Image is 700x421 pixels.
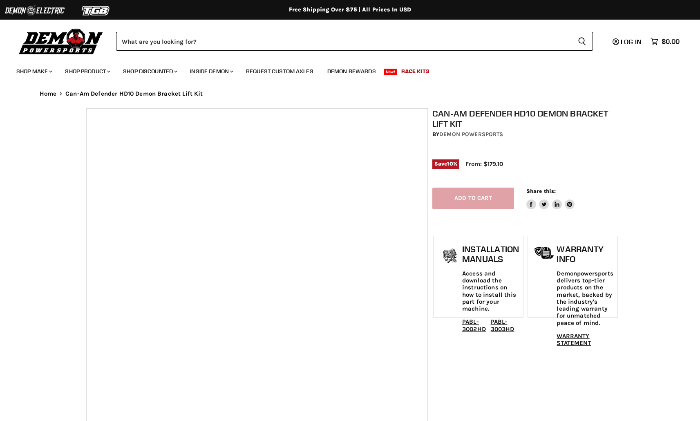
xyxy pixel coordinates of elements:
[439,131,503,138] a: Demon Powersports
[23,90,677,97] nav: Breadcrumbs
[557,244,613,264] h1: Warranty Info
[526,188,556,194] span: Share this:
[621,38,642,46] span: Log in
[491,318,514,332] a: PABL-3003HD
[432,108,619,129] h1: Can-Am Defender HD10 Demon Bracket Lift Kit
[384,69,398,75] span: New!
[65,3,127,18] img: TGB Logo 2
[557,270,613,327] p: Demonpowersports delivers top-tier products on the market, backed by the industry's leading warra...
[117,63,182,80] a: Shop Discounted
[465,160,503,168] span: From: $179.10
[557,332,591,347] a: WARRANTY STATEMENT
[646,36,684,47] a: $0.00
[116,32,593,51] form: Product
[462,244,519,264] h1: Installation Manuals
[447,161,453,167] span: 10
[432,130,619,139] div: by
[184,63,238,80] a: Inside Demon
[240,63,320,80] a: Request Custom Axles
[10,63,57,80] a: Shop Make
[40,90,57,97] a: Home
[534,246,555,259] img: warranty-icon.png
[440,246,460,267] img: install_manual-icon.png
[432,159,459,168] span: Save %
[571,32,593,51] button: Search
[321,63,382,80] a: Demon Rewards
[609,38,646,45] a: Log in
[526,188,575,209] aside: Share this:
[4,3,65,18] img: Demon Electric Logo 2
[16,27,106,56] img: Demon Powersports
[65,90,203,97] span: Can-Am Defender HD10 Demon Bracket Lift Kit
[662,38,680,45] span: $0.00
[59,63,115,80] a: Shop Product
[395,63,436,80] a: Race Kits
[23,6,677,13] div: Free Shipping Over $75 | All Prices In USD
[462,318,486,332] a: PABL-3002HD
[10,60,678,80] ul: Main menu
[462,270,519,313] p: Access and download the instructions on how to install this part for your machine.
[116,32,571,51] input: Search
